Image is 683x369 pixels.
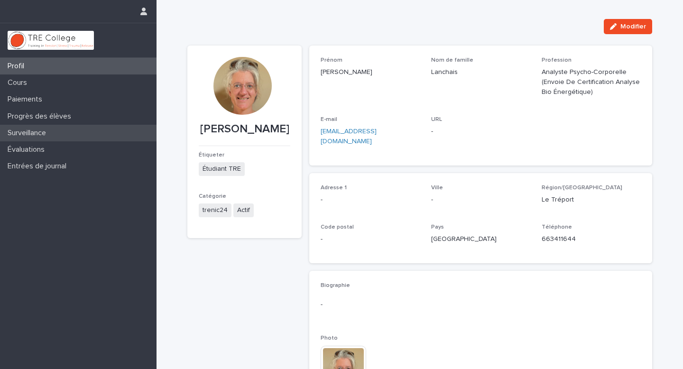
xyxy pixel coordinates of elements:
font: Paiements [8,95,42,103]
font: Biographie [321,283,350,288]
font: - [431,128,433,135]
font: Téléphone [542,224,572,230]
font: Pays [431,224,444,230]
font: Le Tréport [542,196,574,203]
font: Actif [237,207,250,213]
font: URL [431,117,442,122]
font: Étudiant TRE [203,166,241,172]
font: Analyste Psycho-Corporelle (Envoie De Certification Analyse Bio Énergétique) [542,69,642,95]
font: [PERSON_NAME] [321,69,372,75]
font: Prénom [321,57,342,63]
font: - [321,196,323,203]
a: [EMAIL_ADDRESS][DOMAIN_NAME] [321,128,377,145]
font: Évaluations [8,146,45,153]
font: Catégorie [199,194,226,199]
font: Adresse 1 [321,185,347,191]
font: Étiqueter [199,152,224,158]
font: [GEOGRAPHIC_DATA] [431,236,497,242]
font: Entrées de journal [8,162,66,170]
font: Modifier [620,23,646,30]
font: Surveillance [8,129,46,137]
font: Profession [542,57,572,63]
font: Progrès des élèves [8,112,71,120]
a: 663411644 [542,236,576,242]
font: E-mail [321,117,337,122]
font: [PERSON_NAME] [200,123,289,135]
font: - [321,301,323,308]
font: Cours [8,79,27,86]
font: - [321,236,323,242]
button: Modifier [604,19,652,34]
img: L01RLPSrRaOWR30Oqb5K [8,31,94,50]
font: Ville [431,185,443,191]
font: Profil [8,62,24,70]
font: trenic24 [203,207,228,213]
font: Nom de famille [431,57,473,63]
font: Photo [321,335,338,341]
font: Lanchais [431,69,458,75]
font: Région/[GEOGRAPHIC_DATA] [542,185,622,191]
font: Code postal [321,224,354,230]
font: - [431,196,433,203]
